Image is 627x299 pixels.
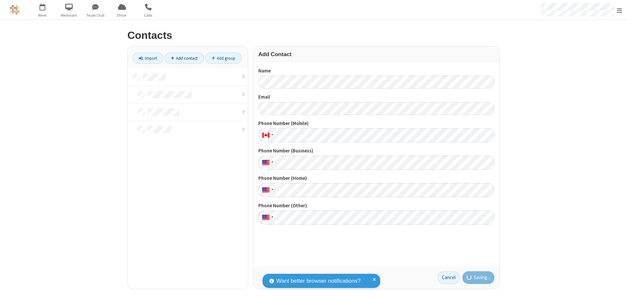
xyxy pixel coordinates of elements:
[136,12,161,18] span: Calls
[127,30,500,41] h2: Contacts
[110,12,134,18] span: Drive
[438,271,460,284] a: Cancel
[258,175,494,182] label: Phone Number (Home)
[258,128,275,142] div: Canada: + 1
[258,156,275,170] div: United States: + 1
[258,183,275,197] div: United States: + 1
[258,211,275,225] div: United States: + 1
[258,202,494,210] label: Phone Number (Other)
[474,274,490,281] span: Saving...
[205,53,242,64] a: Add group
[258,51,494,57] h3: Add Contact
[462,271,495,284] button: Saving...
[57,12,81,18] span: Webinars
[258,147,494,155] label: Phone Number (Business)
[83,12,108,18] span: Team Chat
[30,12,55,18] span: Meet
[133,53,163,64] a: Import
[258,67,494,75] label: Name
[10,5,20,15] img: QA Selenium DO NOT DELETE OR CHANGE
[276,277,361,285] span: Want better browser notifications?
[258,120,494,127] label: Phone Number (Mobile)
[258,93,494,101] label: Email
[165,53,204,64] a: Add contact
